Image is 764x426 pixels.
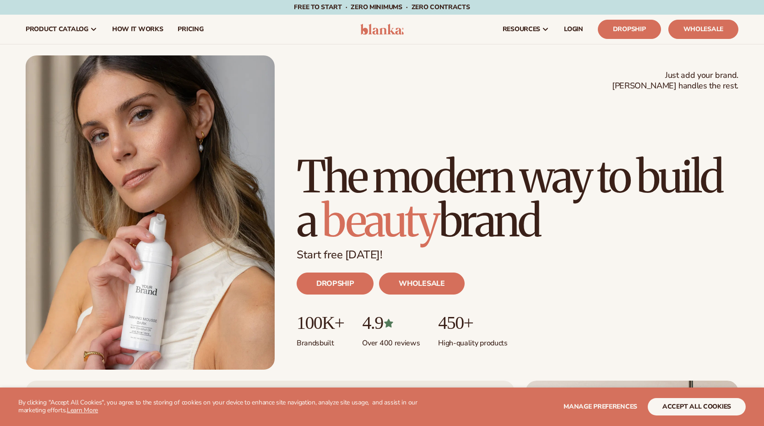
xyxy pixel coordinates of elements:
[438,333,507,348] p: High-quality products
[170,15,211,44] a: pricing
[438,313,507,333] p: 450+
[297,248,738,262] p: Start free [DATE]!
[564,402,637,411] span: Manage preferences
[598,20,661,39] a: Dropship
[105,15,171,44] a: How It Works
[297,313,344,333] p: 100K+
[648,398,746,415] button: accept all cookies
[564,26,583,33] span: LOGIN
[379,273,464,295] a: WHOLESALE
[178,26,203,33] span: pricing
[18,15,105,44] a: product catalog
[112,26,163,33] span: How It Works
[362,313,420,333] p: 4.9
[297,155,738,243] h1: The modern way to build a brand
[557,15,591,44] a: LOGIN
[612,70,738,92] span: Just add your brand. [PERSON_NAME] handles the rest.
[322,193,438,248] span: beauty
[26,26,88,33] span: product catalog
[668,20,738,39] a: Wholesale
[564,398,637,415] button: Manage preferences
[67,406,98,415] a: Learn More
[503,26,540,33] span: resources
[495,15,557,44] a: resources
[297,333,344,348] p: Brands built
[18,399,444,415] p: By clicking "Accept All Cookies", you agree to the storing of cookies on your device to enhance s...
[360,24,404,35] img: logo
[294,3,470,11] span: Free to start · ZERO minimums · ZERO contracts
[362,333,420,348] p: Over 400 reviews
[297,273,374,295] a: DROPSHIP
[26,55,275,370] img: Blanka hero private label beauty Female holding tanning mousse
